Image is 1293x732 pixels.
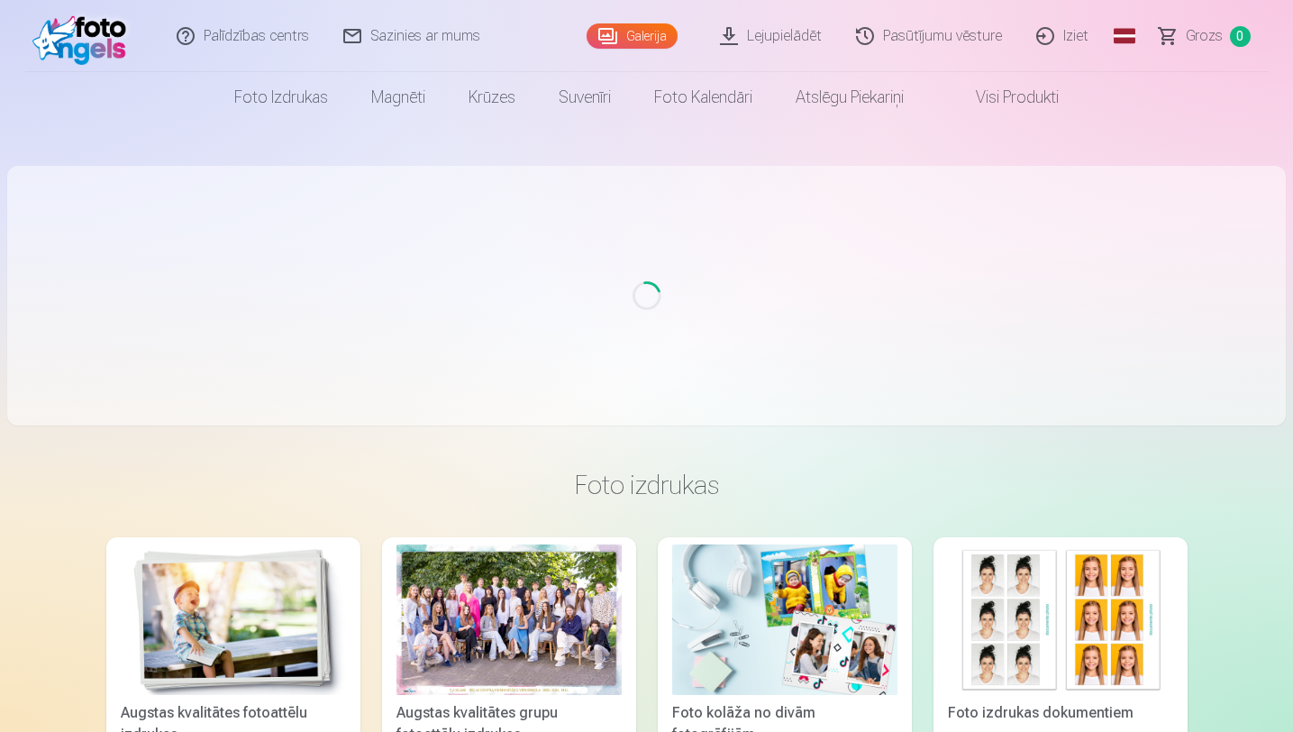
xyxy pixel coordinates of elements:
[672,544,897,695] img: Foto kolāža no divām fotogrāfijām
[941,702,1180,724] div: Foto izdrukas dokumentiem
[350,72,447,123] a: Magnēti
[587,23,678,49] a: Galerija
[537,72,633,123] a: Suvenīri
[213,72,350,123] a: Foto izdrukas
[32,7,136,65] img: /fa1
[774,72,925,123] a: Atslēgu piekariņi
[925,72,1080,123] a: Visi produkti
[447,72,537,123] a: Krūzes
[1230,26,1251,47] span: 0
[948,544,1173,695] img: Foto izdrukas dokumentiem
[121,469,1173,501] h3: Foto izdrukas
[1186,25,1223,47] span: Grozs
[633,72,774,123] a: Foto kalendāri
[121,544,346,695] img: Augstas kvalitātes fotoattēlu izdrukas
